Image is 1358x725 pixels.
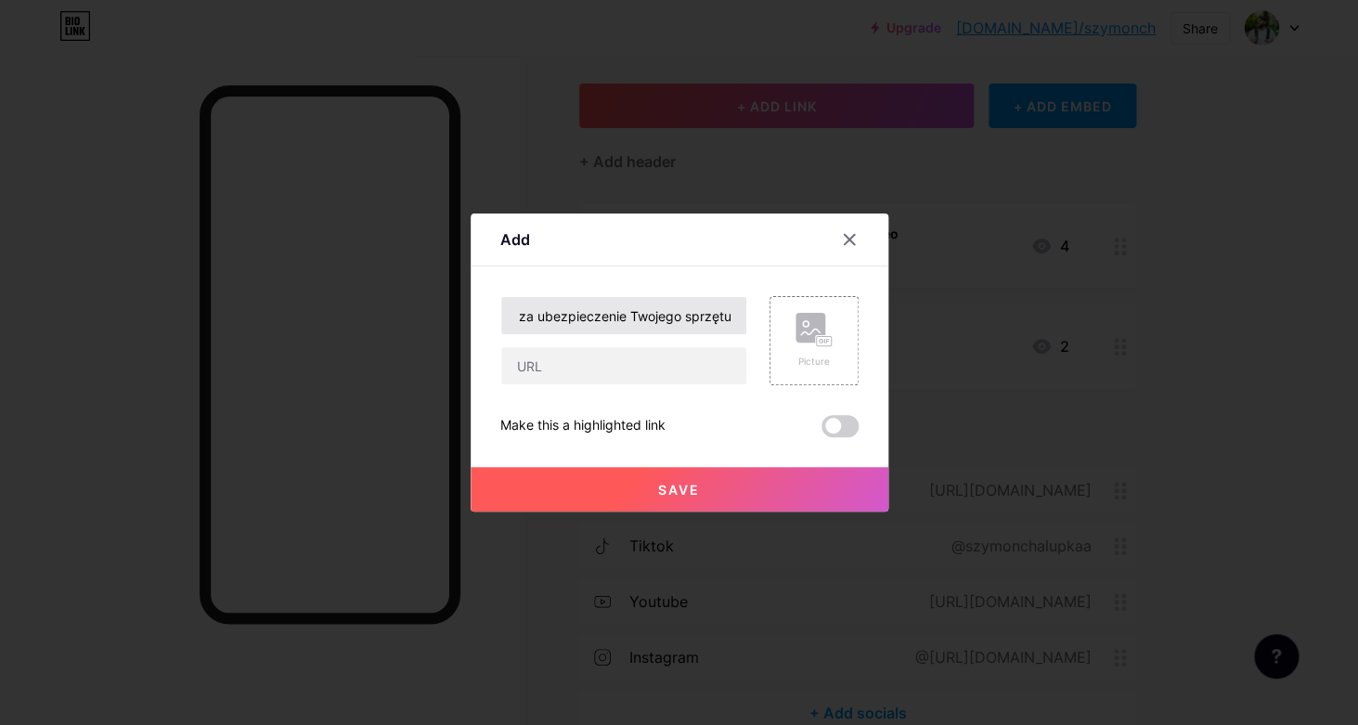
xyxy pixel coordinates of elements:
[471,467,888,511] button: Save
[500,228,530,251] div: Add
[658,482,700,498] span: Save
[501,347,746,384] input: URL
[795,355,833,369] div: Picture
[501,297,746,334] input: Title
[500,415,666,437] div: Make this a highlighted link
